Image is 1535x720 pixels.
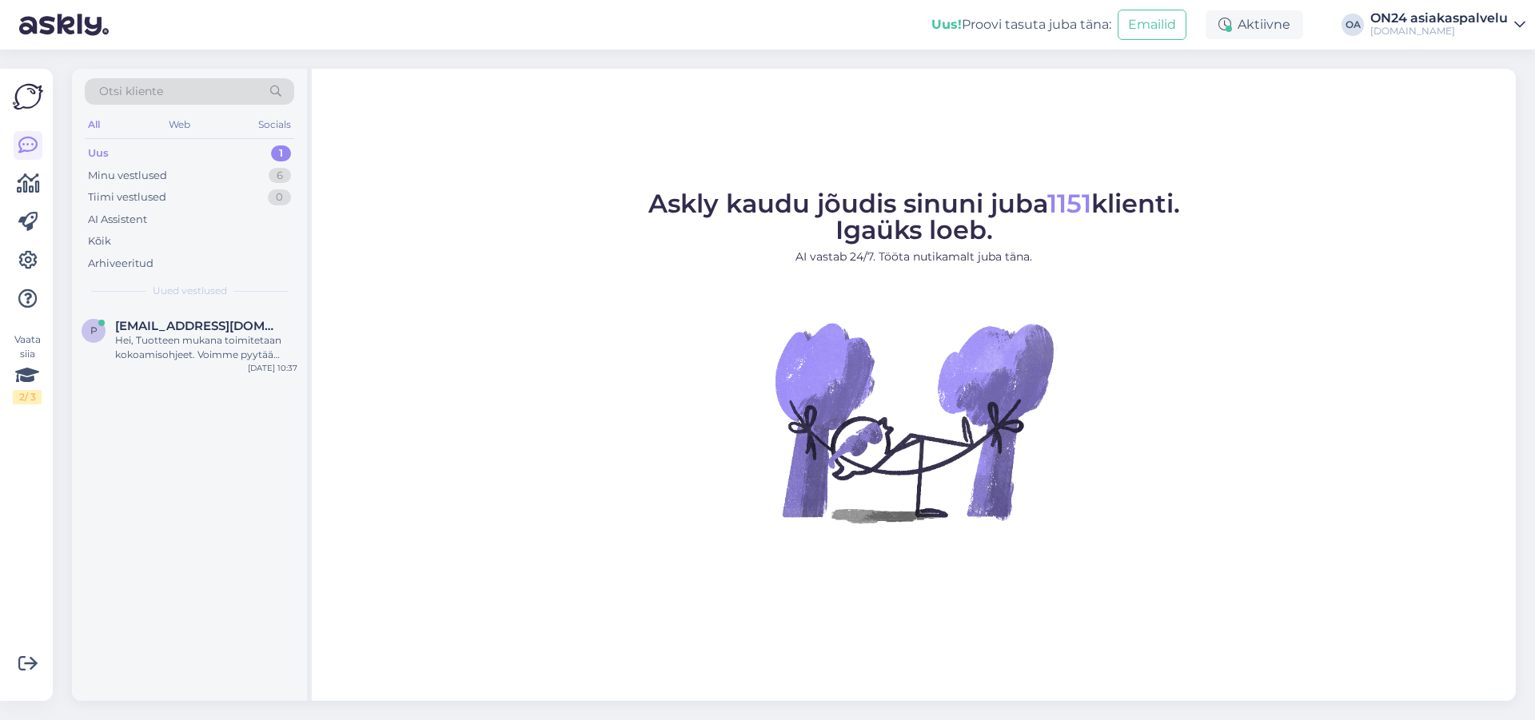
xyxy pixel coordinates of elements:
[13,332,42,404] div: Vaata siia
[1342,14,1364,36] div: OA
[648,188,1180,245] span: Askly kaudu jõudis sinuni juba klienti. Igaüks loeb.
[248,362,297,374] div: [DATE] 10:37
[165,114,193,135] div: Web
[115,319,281,333] span: pipsalai1@gmail.com
[88,145,109,161] div: Uus
[85,114,103,135] div: All
[648,249,1180,265] p: AI vastab 24/7. Tööta nutikamalt juba täna.
[271,145,291,161] div: 1
[1118,10,1186,40] button: Emailid
[88,233,111,249] div: Kõik
[255,114,294,135] div: Socials
[88,256,153,272] div: Arhiveeritud
[1370,25,1508,38] div: [DOMAIN_NAME]
[153,284,227,298] span: Uued vestlused
[88,168,167,184] div: Minu vestlused
[115,333,297,362] div: Hei, Tuotteen mukana toimitetaan kokoamisohjeet. Voimme pyytää kokoamisohjeita tehtaalta, kun ilm...
[1370,12,1508,25] div: ON24 asiakaspalvelu
[931,17,962,32] b: Uus!
[13,82,43,112] img: Askly Logo
[99,83,163,100] span: Otsi kliente
[90,324,98,336] span: p
[269,168,291,184] div: 6
[13,390,42,404] div: 2 / 3
[770,278,1058,566] img: No Chat active
[88,212,147,228] div: AI Assistent
[931,15,1111,34] div: Proovi tasuta juba täna:
[1370,12,1525,38] a: ON24 asiakaspalvelu[DOMAIN_NAME]
[88,189,166,205] div: Tiimi vestlused
[1206,10,1303,39] div: Aktiivne
[1047,188,1091,219] span: 1151
[268,189,291,205] div: 0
